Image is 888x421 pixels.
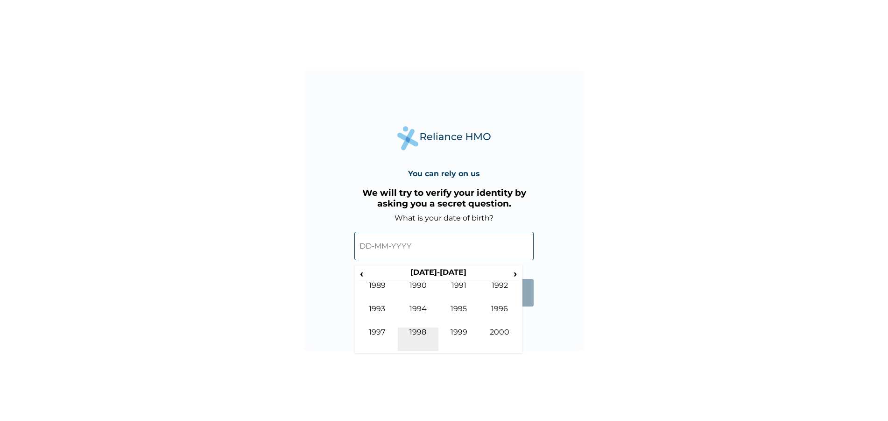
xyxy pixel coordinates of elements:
td: 1997 [357,328,398,351]
td: 1995 [438,304,479,328]
img: Reliance Health's Logo [397,126,491,150]
td: 1996 [479,304,521,328]
td: 1991 [438,281,479,304]
td: 1993 [357,304,398,328]
label: What is your date of birth? [395,214,493,222]
input: DD-MM-YYYY [354,232,534,260]
h3: We will try to verify your identity by asking you a secret question. [354,187,534,209]
td: 1998 [398,328,439,351]
td: 1994 [398,304,439,328]
td: 1989 [357,281,398,304]
td: 1990 [398,281,439,304]
span: › [510,268,521,279]
td: 2000 [479,328,521,351]
td: 1992 [479,281,521,304]
td: 1999 [438,328,479,351]
th: [DATE]-[DATE] [366,268,510,281]
span: ‹ [357,268,366,279]
h4: You can rely on us [408,169,480,178]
